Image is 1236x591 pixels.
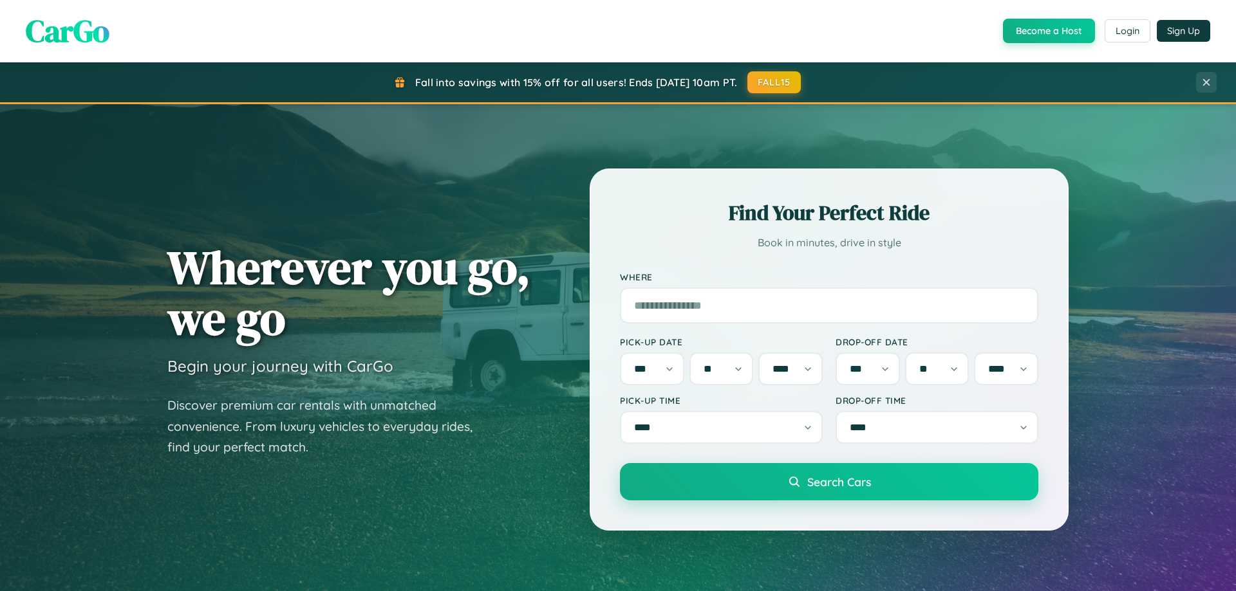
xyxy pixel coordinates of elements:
h3: Begin your journey with CarGo [167,356,393,376]
span: Fall into savings with 15% off for all users! Ends [DATE] 10am PT. [415,76,738,89]
h1: Wherever you go, we go [167,242,530,343]
label: Pick-up Date [620,336,823,347]
h2: Find Your Perfect Ride [620,199,1038,227]
button: Become a Host [1003,19,1095,43]
label: Drop-off Time [836,395,1038,406]
button: Login [1105,19,1150,42]
span: CarGo [26,10,109,52]
p: Book in minutes, drive in style [620,233,1038,252]
label: Pick-up Time [620,395,823,406]
p: Discover premium car rentals with unmatched convenience. From luxury vehicles to everyday rides, ... [167,395,489,458]
label: Drop-off Date [836,336,1038,347]
span: Search Cars [807,475,871,489]
button: FALL15 [747,71,801,93]
button: Sign Up [1157,20,1210,42]
label: Where [620,271,1038,282]
button: Search Cars [620,463,1038,500]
